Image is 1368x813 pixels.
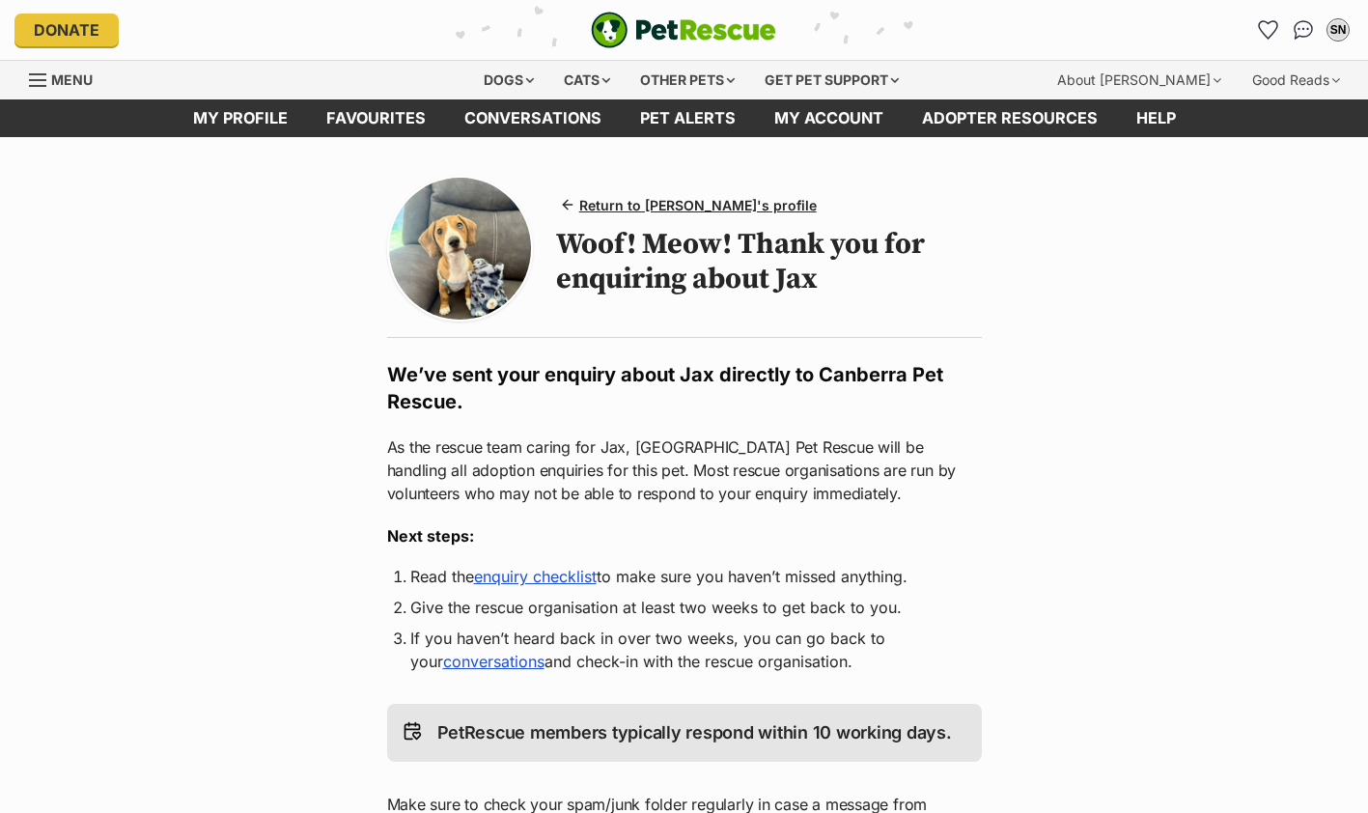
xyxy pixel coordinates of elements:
[174,99,307,137] a: My profile
[903,99,1117,137] a: Adopter resources
[29,61,106,96] a: Menu
[1253,14,1284,45] a: Favourites
[1294,20,1314,40] img: chat-41dd97257d64d25036548639549fe6c8038ab92f7586957e7f3b1b290dea8141.svg
[591,12,776,48] a: PetRescue
[1044,61,1235,99] div: About [PERSON_NAME]
[51,71,93,88] span: Menu
[621,99,755,137] a: Pet alerts
[387,435,982,505] p: As the rescue team caring for Jax, [GEOGRAPHIC_DATA] Pet Rescue will be handling all adoption enq...
[307,99,445,137] a: Favourites
[1328,20,1348,40] div: SN
[437,719,952,746] p: PetRescue members typically respond within 10 working days.
[579,195,817,215] span: Return to [PERSON_NAME]'s profile
[474,567,597,586] a: enquiry checklist
[1288,14,1319,45] a: Conversations
[389,178,531,320] img: Photo of Jax
[410,627,959,673] li: If you haven’t heard back in over two weeks, you can go back to your and check-in with the rescue...
[550,61,624,99] div: Cats
[443,652,544,671] a: conversations
[591,12,776,48] img: logo-e224e6f780fb5917bec1dbf3a21bbac754714ae5b6737aabdf751b685950b380.svg
[1117,99,1195,137] a: Help
[410,565,959,588] li: Read the to make sure you haven’t missed anything.
[1239,61,1354,99] div: Good Reads
[14,14,119,46] a: Donate
[387,361,982,415] h2: We’ve sent your enquiry about Jax directly to Canberra Pet Rescue.
[1253,14,1354,45] ul: Account quick links
[1323,14,1354,45] button: My account
[556,191,824,219] a: Return to [PERSON_NAME]'s profile
[445,99,621,137] a: conversations
[387,524,982,547] h3: Next steps:
[410,596,959,619] li: Give the rescue organisation at least two weeks to get back to you.
[627,61,748,99] div: Other pets
[755,99,903,137] a: My account
[556,227,982,296] h1: Woof! Meow! Thank you for enquiring about Jax
[470,61,547,99] div: Dogs
[751,61,912,99] div: Get pet support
